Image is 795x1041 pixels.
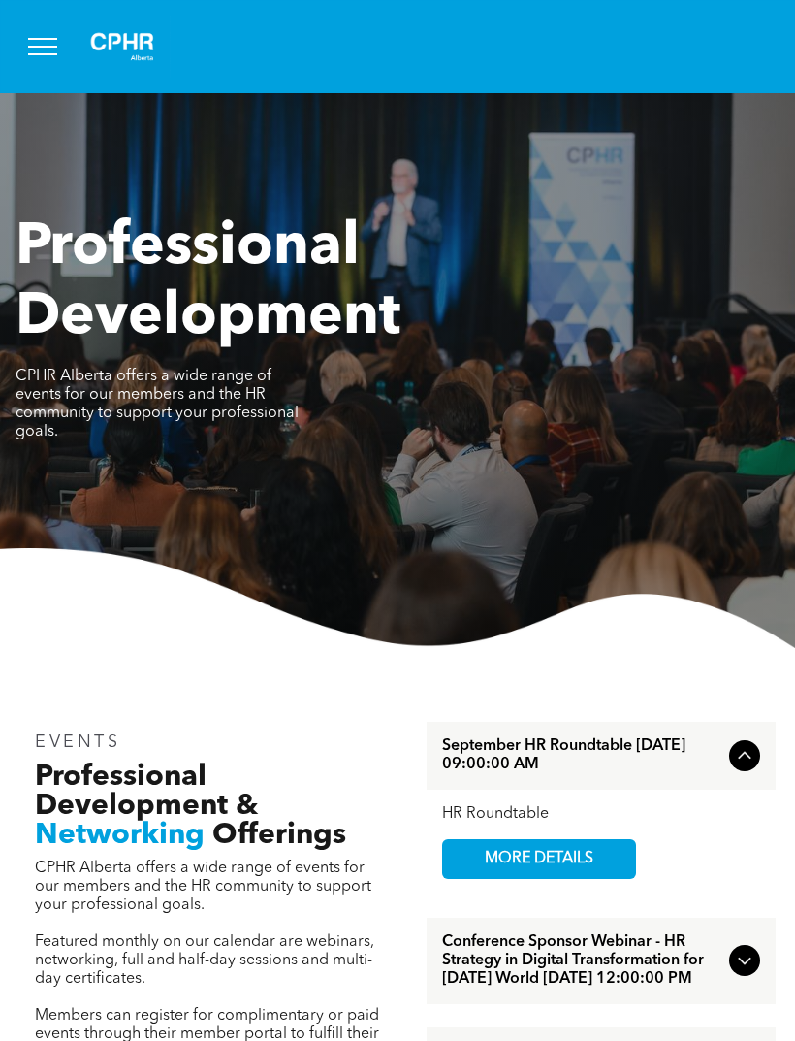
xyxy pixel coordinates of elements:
[35,861,371,913] span: CPHR Alberta offers a wide range of events for our members and the HR community to support your p...
[74,16,171,78] img: A white background with a few lines on it
[16,219,400,347] span: Professional Development
[17,21,68,72] button: menu
[16,369,299,439] span: CPHR Alberta offers a wide range of events for our members and the HR community to support your p...
[442,839,636,879] a: MORE DETAILS
[35,763,258,821] span: Professional Development &
[35,733,121,751] span: EVENTS
[442,933,721,989] span: Conference Sponsor Webinar - HR Strategy in Digital Transformation for [DATE] World [DATE] 12:00:...
[462,840,616,878] span: MORE DETAILS
[442,737,721,774] span: September HR Roundtable [DATE] 09:00:00 AM
[442,805,760,824] div: HR Roundtable
[212,821,346,850] span: Offerings
[35,821,205,850] span: Networking
[35,934,374,987] span: Featured monthly on our calendar are webinars, networking, full and half-day sessions and multi-d...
